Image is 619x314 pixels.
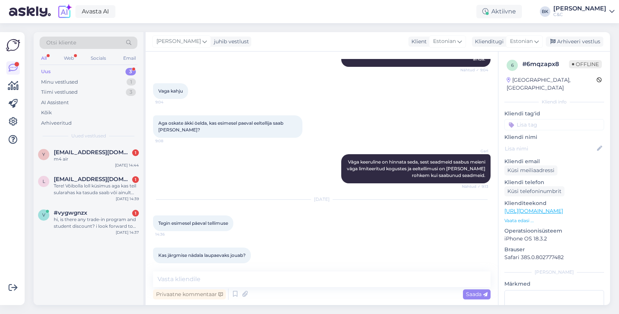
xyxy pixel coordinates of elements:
[504,158,604,165] p: Kliendi email
[62,53,75,63] div: Web
[41,119,72,127] div: Arhiveeritud
[504,165,557,175] div: Küsi meiliaadressi
[127,78,136,86] div: 1
[153,289,226,299] div: Privaatne kommentaar
[522,60,569,69] div: # 6mqzapx8
[158,252,246,258] span: Kas järgmise nädala laupaevaks jouab?
[433,37,456,46] span: Estonian
[75,5,115,18] a: Avasta AI
[132,210,139,217] div: 1
[42,212,45,218] span: v
[211,38,249,46] div: juhib vestlust
[546,37,603,47] div: Arhiveeri vestlus
[116,196,139,202] div: [DATE] 14:39
[158,120,284,133] span: Aga oskate äkki öelda, kas esimesel paeval eeltellija saab [PERSON_NAME]?
[89,53,108,63] div: Socials
[569,60,602,68] span: Offline
[504,119,604,130] input: Lisa tag
[155,231,183,237] span: 14:36
[158,220,228,226] span: Tegin esimesel päeval tellimuse
[504,208,563,214] a: [URL][DOMAIN_NAME]
[540,6,550,17] div: BK
[504,280,604,288] p: Märkmed
[41,99,69,106] div: AI Assistent
[476,5,522,18] div: Aktiivne
[71,133,106,139] span: Uued vestlused
[155,138,183,144] span: 9:08
[43,178,45,184] span: l
[504,99,604,105] div: Kliendi info
[504,254,604,261] p: Safari 385.0.802777482
[125,68,136,75] div: 3
[57,4,72,19] img: explore-ai
[511,62,514,68] span: 6
[116,230,139,235] div: [DATE] 14:37
[472,38,504,46] div: Klienditugi
[132,176,139,183] div: 1
[505,144,595,153] input: Lisa nimi
[41,88,78,96] div: Tiimi vestlused
[54,216,139,230] div: hi, is there any trade-in program and student discount? i look forward to hearing from you soon!
[504,186,564,196] div: Küsi telefoninumbrit
[504,133,604,141] p: Kliendi nimi
[46,39,76,47] span: Otsi kliente
[41,109,52,116] div: Kõik
[408,38,427,46] div: Klient
[504,235,604,243] p: iPhone OS 18.3.2
[504,227,604,235] p: Operatsioonisüsteem
[6,38,20,52] img: Askly Logo
[553,6,615,18] a: [PERSON_NAME]C&C
[122,53,137,63] div: Email
[156,37,201,46] span: [PERSON_NAME]
[460,148,488,154] span: Garl
[54,156,139,162] div: m4 air
[54,176,131,183] span: lestbergmaria@gmail.com
[504,110,604,118] p: Kliendi tag'id
[54,183,139,196] div: Tere! Võibolla loll küsimus aga kas teil sularahas ka tasuda saab või ainult läbi kaardimakse?
[466,291,488,298] span: Saada
[504,217,604,224] p: Vaata edasi ...
[41,68,51,75] div: Uus
[132,149,139,156] div: 1
[153,196,491,203] div: [DATE]
[41,78,78,86] div: Minu vestlused
[158,88,183,94] span: Vaga kahju
[54,149,131,156] span: yes@gmail.com
[347,159,486,178] span: Väga keeruline on hinnata seda, sest seadmeid saabus meieni väga limiteeritud kogustes ja eeltell...
[115,162,139,168] div: [DATE] 14:44
[54,209,87,216] span: #vygwgnzx
[40,53,48,63] div: All
[155,99,183,105] span: 9:04
[504,178,604,186] p: Kliendi telefon
[155,264,183,269] span: 14:37
[504,269,604,276] div: [PERSON_NAME]
[126,88,136,96] div: 3
[553,12,606,18] div: C&C
[553,6,606,12] div: [PERSON_NAME]
[504,199,604,207] p: Klienditeekond
[42,152,45,157] span: y
[460,184,488,189] span: Nähtud ✓ 9:13
[460,67,488,73] span: Nähtud ✓ 9:04
[510,37,533,46] span: Estonian
[507,76,597,92] div: [GEOGRAPHIC_DATA], [GEOGRAPHIC_DATA]
[504,246,604,254] p: Brauser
